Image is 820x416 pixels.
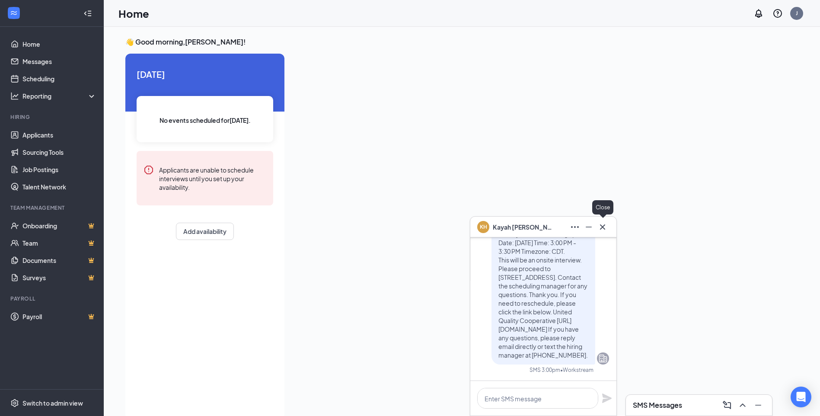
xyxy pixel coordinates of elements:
[602,393,612,403] svg: Plane
[22,252,96,269] a: DocumentsCrown
[83,9,92,18] svg: Collapse
[751,398,765,412] button: Minimize
[22,269,96,286] a: SurveysCrown
[22,126,96,144] a: Applicants
[720,398,734,412] button: ComposeMessage
[722,400,732,410] svg: ComposeMessage
[592,200,613,214] div: Close
[22,53,96,70] a: Messages
[570,222,580,232] svg: Ellipses
[22,217,96,234] a: OnboardingCrown
[22,399,83,407] div: Switch to admin view
[530,366,560,374] div: SMS 3:00pm
[791,387,811,407] div: Open Intercom Messenger
[22,161,96,178] a: Job Postings
[22,144,96,161] a: Sourcing Tools
[582,220,596,234] button: Minimize
[144,165,154,175] svg: Error
[493,222,553,232] span: Kayah [PERSON_NAME]
[118,6,149,21] h1: Home
[10,204,95,211] div: Team Management
[772,8,783,19] svg: QuestionInfo
[125,37,775,47] h3: 👋 Good morning, [PERSON_NAME] !
[137,67,273,81] span: [DATE]
[10,92,19,100] svg: Analysis
[10,295,95,302] div: Payroll
[22,234,96,252] a: TeamCrown
[22,308,96,325] a: PayrollCrown
[596,220,609,234] button: Cross
[22,35,96,53] a: Home
[796,10,798,17] div: J
[584,222,594,232] svg: Minimize
[22,70,96,87] a: Scheduling
[597,222,608,232] svg: Cross
[22,92,97,100] div: Reporting
[598,353,608,364] svg: Company
[737,400,748,410] svg: ChevronUp
[22,178,96,195] a: Talent Network
[498,195,588,359] span: Hi [PERSON_NAME], this is a friendly reminder. Your meeting with United Quality Cooperative for D...
[160,115,251,125] span: No events scheduled for [DATE] .
[10,9,18,17] svg: WorkstreamLogo
[753,400,763,410] svg: Minimize
[633,400,682,410] h3: SMS Messages
[159,165,266,192] div: Applicants are unable to schedule interviews until you set up your availability.
[10,113,95,121] div: Hiring
[736,398,750,412] button: ChevronUp
[568,220,582,234] button: Ellipses
[560,366,593,374] span: • Workstream
[10,399,19,407] svg: Settings
[176,223,234,240] button: Add availability
[753,8,764,19] svg: Notifications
